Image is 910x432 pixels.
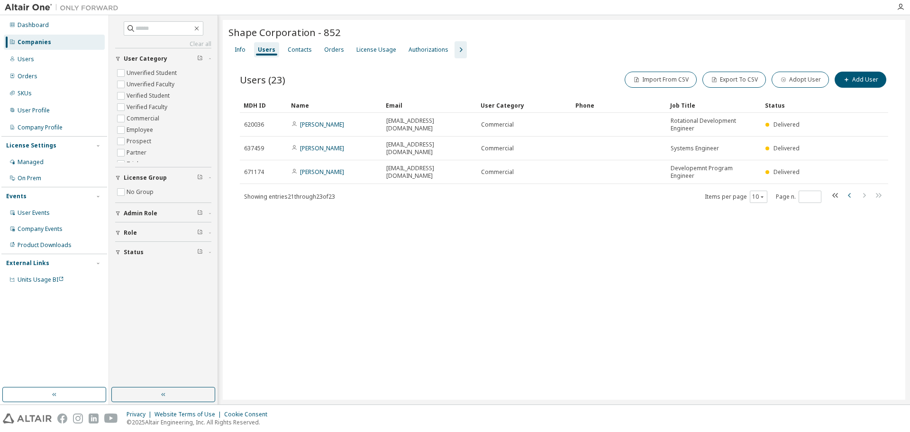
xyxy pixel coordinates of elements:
a: [PERSON_NAME] [300,168,344,176]
span: Clear filter [197,248,203,256]
span: [EMAIL_ADDRESS][DOMAIN_NAME] [386,141,473,156]
span: Commercial [481,168,514,176]
span: License Group [124,174,167,182]
span: Admin Role [124,210,157,217]
span: Commercial [481,145,514,152]
span: Units Usage BI [18,276,64,284]
div: Authorizations [409,46,448,54]
div: Company Profile [18,124,63,131]
div: Contacts [288,46,312,54]
label: Trial [127,158,140,170]
span: User Category [124,55,167,63]
span: 637459 [244,145,264,152]
span: Page n. [776,191,821,203]
button: License Group [115,167,211,188]
div: Cookie Consent [224,411,273,418]
label: Partner [127,147,148,158]
div: User Events [18,209,50,217]
span: Delivered [773,144,800,152]
span: [EMAIL_ADDRESS][DOMAIN_NAME] [386,165,473,180]
div: Phone [575,98,663,113]
span: Items per page [705,191,767,203]
div: Company Events [18,225,63,233]
span: Shape Corporation - 852 [228,26,341,39]
div: On Prem [18,175,41,182]
img: youtube.svg [104,414,118,423]
button: Admin Role [115,203,211,224]
label: Commercial [127,113,161,124]
span: Clear filter [197,174,203,182]
div: Job Title [670,98,757,113]
img: Altair One [5,3,123,12]
div: MDH ID [244,98,283,113]
div: Info [235,46,246,54]
div: External Links [6,259,49,267]
label: Unverified Faculty [127,79,176,90]
button: Adopt User [772,72,829,88]
span: Clear filter [197,210,203,217]
div: Users [18,55,34,63]
label: Verified Faculty [127,101,169,113]
img: instagram.svg [73,414,83,423]
img: altair_logo.svg [3,414,52,423]
div: User Category [481,98,568,113]
span: 620036 [244,121,264,129]
div: Name [291,98,378,113]
label: Prospect [127,136,153,147]
div: License Settings [6,142,56,149]
span: [EMAIL_ADDRESS][DOMAIN_NAME] [386,117,473,132]
div: Orders [18,73,37,80]
div: Companies [18,38,51,46]
p: © 2025 Altair Engineering, Inc. All Rights Reserved. [127,418,273,426]
div: Dashboard [18,21,49,29]
div: Users [258,46,275,54]
span: Status [124,248,144,256]
span: Users (23) [240,73,285,86]
a: [PERSON_NAME] [300,120,344,129]
button: User Category [115,48,211,69]
div: Status [765,98,831,113]
span: Rotational Development Engineer [671,117,757,132]
div: Privacy [127,411,155,418]
div: License Usage [356,46,396,54]
span: Commercial [481,121,514,129]
span: Role [124,229,137,237]
label: No Group [127,186,155,198]
button: 10 [752,193,765,201]
span: Clear filter [197,55,203,63]
span: Delivered [773,168,800,176]
label: Unverified Student [127,67,179,79]
label: Employee [127,124,155,136]
a: Clear all [115,40,211,48]
button: Add User [835,72,886,88]
div: Orders [324,46,344,54]
button: Export To CSV [702,72,766,88]
div: Product Downloads [18,241,72,249]
span: Clear filter [197,229,203,237]
label: Verified Student [127,90,172,101]
a: [PERSON_NAME] [300,144,344,152]
img: facebook.svg [57,414,67,423]
span: Delivered [773,120,800,129]
button: Status [115,242,211,263]
span: Systems Engineer [671,145,719,152]
span: Developemnt Program Engineer [671,165,757,180]
span: 671174 [244,168,264,176]
button: Import From CSV [625,72,697,88]
div: Website Terms of Use [155,411,224,418]
div: Email [386,98,473,113]
div: Events [6,193,27,200]
div: SKUs [18,90,32,97]
div: Managed [18,158,44,166]
div: User Profile [18,107,50,114]
button: Role [115,222,211,243]
span: Showing entries 21 through 23 of 23 [244,193,335,201]
img: linkedin.svg [89,414,99,423]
